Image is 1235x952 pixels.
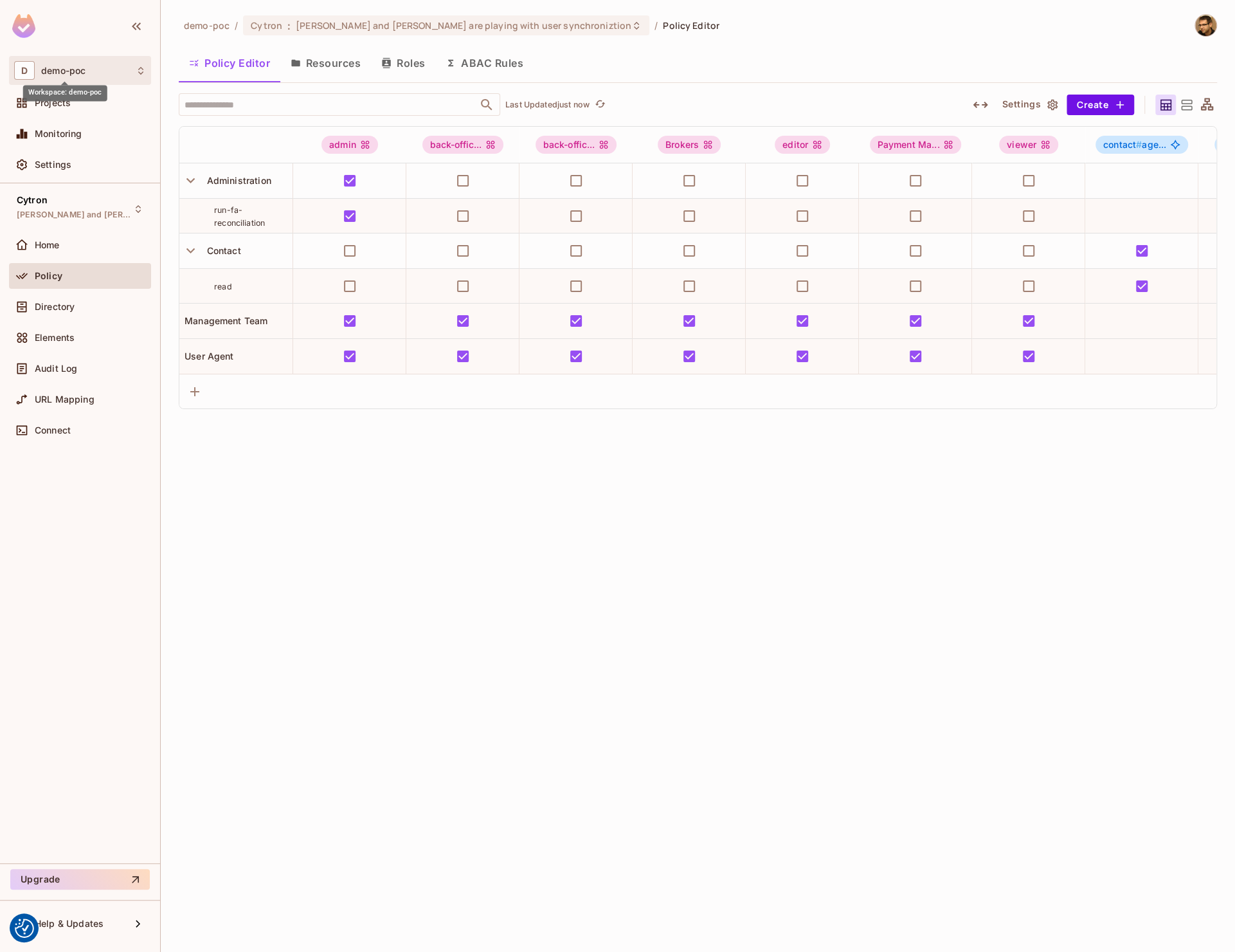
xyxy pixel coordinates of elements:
span: contact#agent [1095,136,1188,154]
span: Help & Updates [35,919,104,929]
div: back-offic... [422,136,504,154]
span: Payment Manager Role [870,136,962,154]
span: Management Team [179,315,267,326]
span: # [1136,139,1142,150]
span: Connect [35,425,71,435]
span: Policy [35,271,62,281]
p: Last Updated just now [505,100,590,110]
div: Payment Ma... [870,136,962,154]
button: Settings [997,95,1061,115]
span: read [214,282,232,291]
li: / [235,19,238,32]
span: back-office-specialist [536,136,617,154]
span: User Agent [179,351,234,362]
div: editor [775,136,830,154]
button: Create [1067,95,1134,115]
span: Audit Log [35,363,77,374]
button: Consent Preferences [15,919,34,938]
div: Brokers [658,136,721,154]
span: the active workspace [184,19,230,32]
span: : [287,21,291,31]
button: Upgrade [10,869,150,890]
span: Click to refresh data [590,97,608,113]
span: Elements [35,333,75,343]
img: Tomáš Jelínek [1195,15,1216,36]
span: back-office-admin [422,136,504,154]
div: admin [321,136,378,154]
span: Cytron [251,19,282,32]
li: / [654,19,658,32]
span: Workspace: demo-poc [41,66,86,76]
span: refresh [595,98,606,111]
span: Settings [35,160,71,170]
span: run-fa-reconciliation [214,205,265,228]
span: Contact [202,245,241,256]
span: D [14,61,35,80]
span: Projects [35,98,71,108]
span: Policy Editor [663,19,719,32]
span: Administration [202,175,271,186]
span: [PERSON_NAME] and [PERSON_NAME] are playing with user synchroniztion [296,19,631,32]
button: Open [478,96,496,114]
button: Resources [280,47,371,79]
div: viewer [999,136,1058,154]
span: URL Mapping [35,394,95,405]
span: Home [35,240,60,250]
span: contact [1103,139,1142,150]
span: Cytron [17,195,48,205]
button: Roles [371,47,435,79]
span: Monitoring [35,129,82,139]
button: ABAC Rules [435,47,534,79]
img: SReyMgAAAABJRU5ErkJggg== [12,14,35,38]
div: back-offic... [536,136,617,154]
span: [PERSON_NAME] and [PERSON_NAME] are playing with user synchroniztion [17,210,132,220]
span: Directory [35,302,75,312]
div: Workspace: demo-poc [23,85,107,101]
button: refresh [592,97,608,113]
img: Revisit consent button [15,919,34,938]
span: age... [1103,140,1166,150]
button: Policy Editor [179,47,280,79]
